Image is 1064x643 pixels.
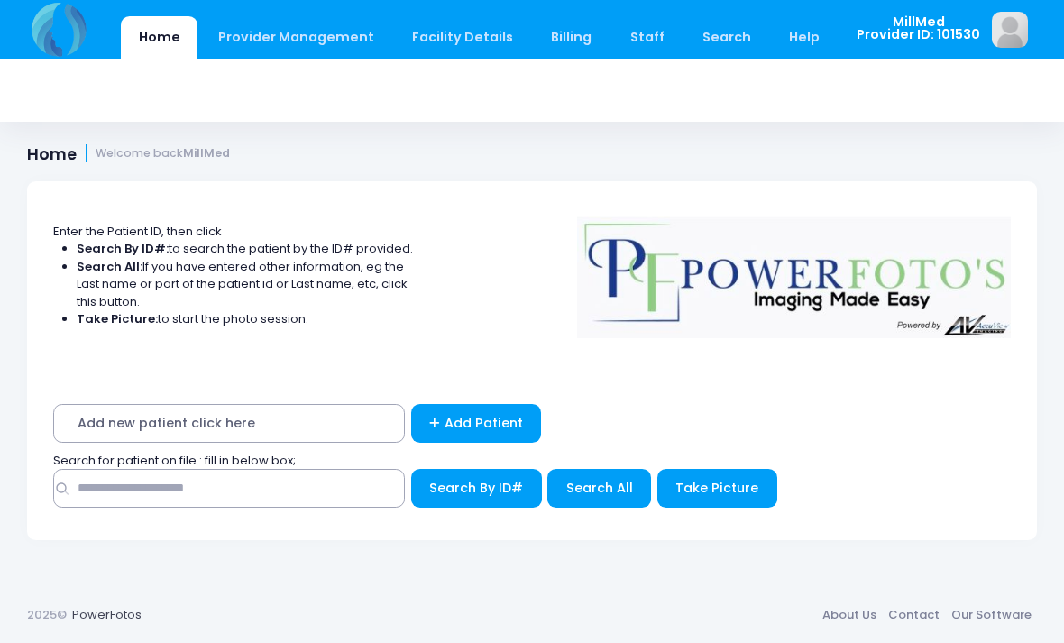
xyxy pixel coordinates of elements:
[77,310,158,327] strong: Take Picture:
[77,310,414,328] li: to start the photo session.
[27,606,67,623] span: 2025©
[547,469,651,508] button: Search All
[657,469,777,508] button: Take Picture
[675,479,758,497] span: Take Picture
[816,599,882,631] a: About Us
[53,452,296,469] span: Search for patient on file : fill in below box;
[27,144,230,163] h1: Home
[77,258,142,275] strong: Search All:
[96,147,230,161] small: Welcome back
[429,479,523,497] span: Search By ID#
[77,258,414,311] li: If you have entered other information, eg the Last name or part of the patient id or Last name, e...
[395,16,531,59] a: Facility Details
[882,599,945,631] a: Contact
[992,12,1028,48] img: image
[53,223,222,240] span: Enter the Patient ID, then click
[72,606,142,623] a: PowerFotos
[612,16,682,59] a: Staff
[857,15,980,41] span: MillMed Provider ID: 101530
[200,16,391,59] a: Provider Management
[945,599,1037,631] a: Our Software
[411,404,542,443] a: Add Patient
[77,240,414,258] li: to search the patient by the ID# provided.
[684,16,768,59] a: Search
[53,404,405,443] span: Add new patient click here
[772,16,838,59] a: Help
[566,479,633,497] span: Search All
[569,205,1020,338] img: Logo
[411,469,542,508] button: Search By ID#
[183,145,230,161] strong: MillMed
[121,16,197,59] a: Home
[77,240,169,257] strong: Search By ID#:
[534,16,610,59] a: Billing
